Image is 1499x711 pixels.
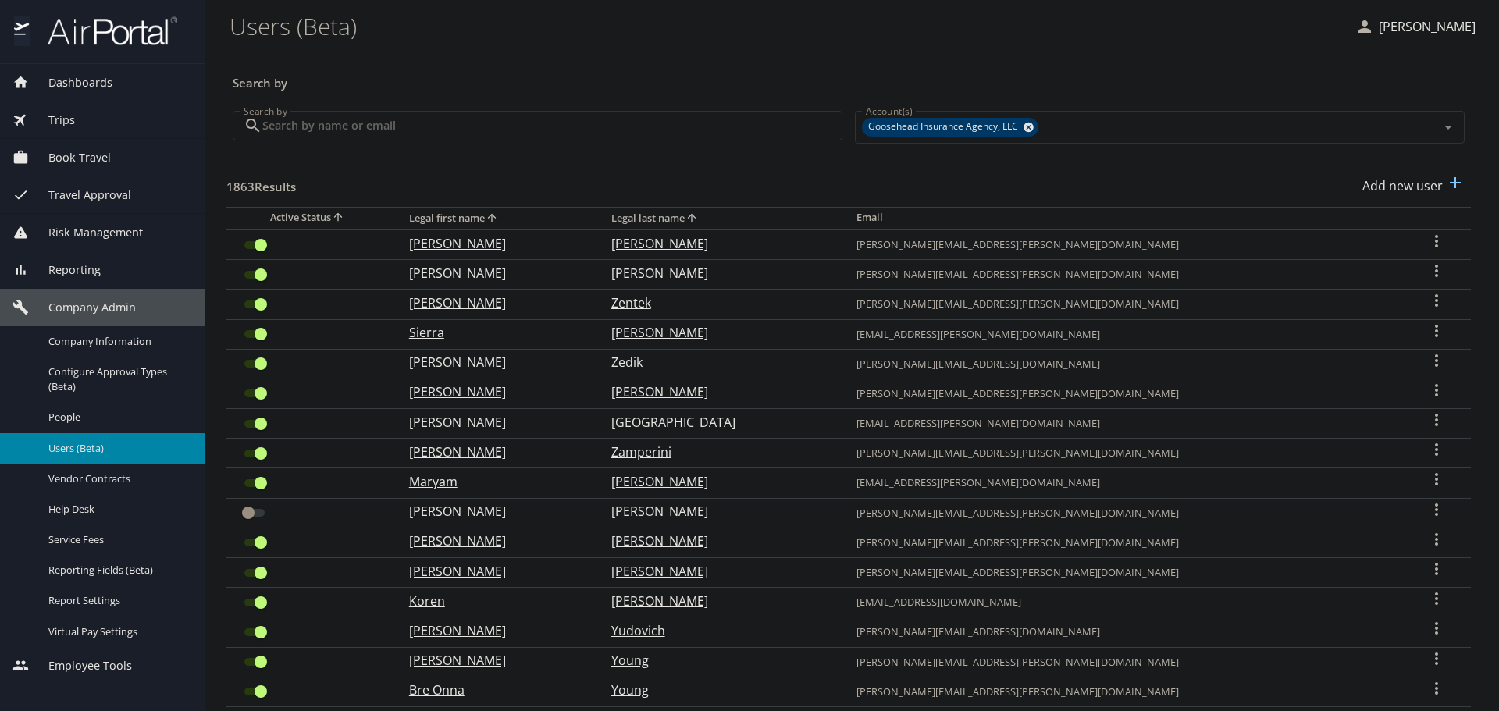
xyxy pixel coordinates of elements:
p: [PERSON_NAME] [409,531,580,550]
td: [EMAIL_ADDRESS][PERSON_NAME][DOMAIN_NAME] [844,468,1402,498]
p: [PERSON_NAME] [611,472,825,491]
p: [PERSON_NAME] [409,413,580,432]
td: [PERSON_NAME][EMAIL_ADDRESS][PERSON_NAME][DOMAIN_NAME] [844,677,1402,706]
span: Reporting Fields (Beta) [48,563,186,578]
p: [PERSON_NAME] [409,234,580,253]
button: sort [485,212,500,226]
span: Configure Approval Types (Beta) [48,364,186,394]
td: [EMAIL_ADDRESS][PERSON_NAME][DOMAIN_NAME] [844,409,1402,439]
td: [PERSON_NAME][EMAIL_ADDRESS][PERSON_NAME][DOMAIN_NAME] [844,229,1402,259]
td: [PERSON_NAME][EMAIL_ADDRESS][PERSON_NAME][DOMAIN_NAME] [844,379,1402,408]
p: [PERSON_NAME] [611,264,825,283]
p: [PERSON_NAME] [409,651,580,670]
td: [PERSON_NAME][EMAIL_ADDRESS][PERSON_NAME][DOMAIN_NAME] [844,498,1402,528]
td: [PERSON_NAME][EMAIL_ADDRESS][PERSON_NAME][DOMAIN_NAME] [844,528,1402,557]
p: [PERSON_NAME] [611,234,825,253]
p: [PERSON_NAME] [409,502,580,521]
td: [PERSON_NAME][EMAIL_ADDRESS][PERSON_NAME][DOMAIN_NAME] [844,260,1402,290]
button: sort [685,212,700,226]
p: [PERSON_NAME] [409,353,580,371]
span: Vendor Contracts [48,471,186,486]
th: Legal first name [397,207,599,229]
span: Travel Approval [29,187,131,204]
p: Zedik [611,353,825,371]
h1: Users (Beta) [230,2,1343,50]
p: Maryam [409,472,580,491]
div: Goosehead Insurance Agency, LLC [862,118,1038,137]
td: [PERSON_NAME][EMAIL_ADDRESS][DOMAIN_NAME] [844,617,1402,647]
span: Service Fees [48,532,186,547]
span: Dashboards [29,74,112,91]
img: airportal-logo.png [30,16,177,46]
span: Risk Management [29,224,143,241]
h3: Search by [233,65,1465,92]
span: Report Settings [48,593,186,608]
td: [EMAIL_ADDRESS][DOMAIN_NAME] [844,588,1402,617]
p: [PERSON_NAME] [611,531,825,550]
span: Company Admin [29,299,136,316]
p: [GEOGRAPHIC_DATA] [611,413,825,432]
p: Young [611,651,825,670]
td: [PERSON_NAME][EMAIL_ADDRESS][PERSON_NAME][DOMAIN_NAME] [844,439,1402,468]
p: [PERSON_NAME] [611,562,825,581]
p: Young [611,681,825,699]
span: Virtual Pay Settings [48,624,186,639]
span: Goosehead Insurance Agency, LLC [862,119,1027,135]
p: [PERSON_NAME] [409,443,580,461]
td: [EMAIL_ADDRESS][PERSON_NAME][DOMAIN_NAME] [844,319,1402,349]
span: Company Information [48,334,186,349]
span: Book Travel [29,149,111,166]
button: sort [331,211,347,226]
img: icon-airportal.png [14,16,30,46]
span: Employee Tools [29,657,132,674]
button: [PERSON_NAME] [1349,12,1482,41]
p: [PERSON_NAME] [611,592,825,610]
p: [PERSON_NAME] [1374,17,1476,36]
p: [PERSON_NAME] [409,264,580,283]
th: Legal last name [599,207,844,229]
p: [PERSON_NAME] [611,502,825,521]
input: Search by name or email [262,111,842,140]
p: [PERSON_NAME] [409,621,580,640]
span: People [48,410,186,425]
span: Help Desk [48,502,186,517]
span: Users (Beta) [48,441,186,456]
p: Bre Onna [409,681,580,699]
p: Zentek [611,293,825,312]
button: Add new user [1356,169,1471,203]
th: Active Status [226,207,397,229]
td: [PERSON_NAME][EMAIL_ADDRESS][PERSON_NAME][DOMAIN_NAME] [844,558,1402,588]
p: Yudovich [611,621,825,640]
p: Zamperini [611,443,825,461]
p: Koren [409,592,580,610]
p: [PERSON_NAME] [611,382,825,401]
p: [PERSON_NAME] [409,382,580,401]
button: Open [1437,116,1459,138]
p: [PERSON_NAME] [409,293,580,312]
th: Email [844,207,1402,229]
p: Add new user [1362,176,1443,195]
h3: 1863 Results [226,169,296,196]
p: [PERSON_NAME] [611,323,825,342]
td: [PERSON_NAME][EMAIL_ADDRESS][PERSON_NAME][DOMAIN_NAME] [844,647,1402,677]
span: Reporting [29,261,101,279]
p: Sierra [409,323,580,342]
td: [PERSON_NAME][EMAIL_ADDRESS][PERSON_NAME][DOMAIN_NAME] [844,290,1402,319]
td: [PERSON_NAME][EMAIL_ADDRESS][DOMAIN_NAME] [844,349,1402,379]
p: [PERSON_NAME] [409,562,580,581]
span: Trips [29,112,75,129]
